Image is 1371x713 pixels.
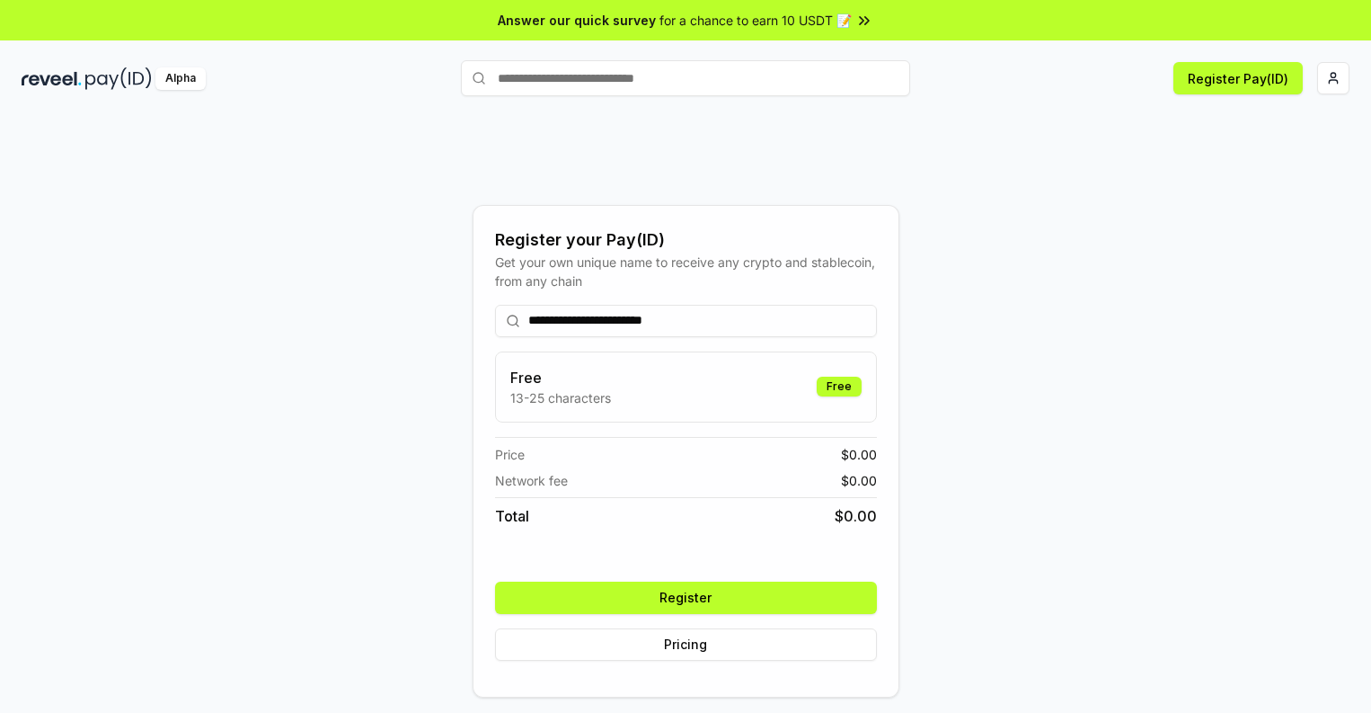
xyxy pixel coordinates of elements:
[841,445,877,464] span: $ 0.00
[817,377,862,397] div: Free
[22,67,82,90] img: reveel_dark
[495,628,877,661] button: Pricing
[498,11,656,30] span: Answer our quick survey
[659,11,852,30] span: for a chance to earn 10 USDT 📝
[510,367,611,388] h3: Free
[155,67,206,90] div: Alpha
[85,67,152,90] img: pay_id
[495,471,568,490] span: Network fee
[495,227,877,253] div: Register your Pay(ID)
[495,253,877,290] div: Get your own unique name to receive any crypto and stablecoin, from any chain
[1173,62,1303,94] button: Register Pay(ID)
[841,471,877,490] span: $ 0.00
[495,582,877,614] button: Register
[835,505,877,527] span: $ 0.00
[510,388,611,407] p: 13-25 characters
[495,505,529,527] span: Total
[495,445,525,464] span: Price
